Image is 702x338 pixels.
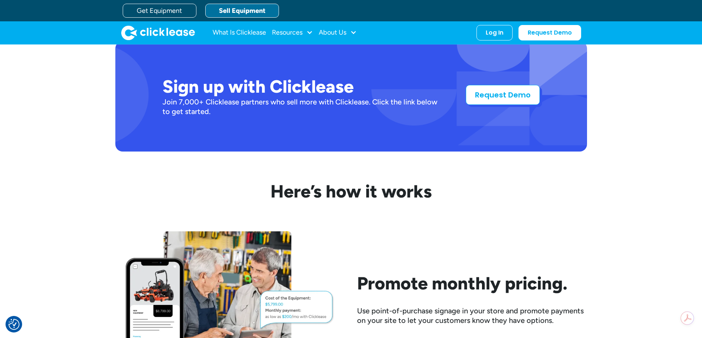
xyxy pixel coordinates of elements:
[121,25,195,40] img: Clicklease logo
[357,273,587,294] h2: Promote monthly pricing.
[115,181,587,202] h2: Here’s how it works
[466,85,540,105] a: Request Demo
[486,29,503,36] div: Log In
[8,319,20,330] button: Consent Preferences
[123,4,196,18] a: Get Equipment
[163,76,442,97] h2: Sign up with Clicklease
[205,4,279,18] a: Sell Equipment
[319,25,357,40] div: About Us
[163,97,442,116] div: Join 7,000+ Clicklease partners who sell more with Clicklease. Click the link below to get started.
[121,25,195,40] a: home
[518,25,581,40] a: Request Demo
[357,306,587,325] div: Use point-of-purchase signage in your store and promote payments on your site to let your custome...
[272,25,313,40] div: Resources
[213,25,266,40] a: What Is Clicklease
[8,319,20,330] img: Revisit consent button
